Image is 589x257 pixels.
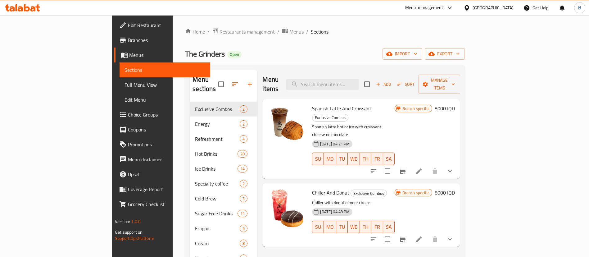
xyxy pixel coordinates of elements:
div: Sugar Free Drinks11 [190,206,257,221]
a: Grocery Checklist [114,197,210,212]
button: WE [348,153,360,165]
span: 20 [238,151,247,157]
span: Cream [195,240,240,247]
span: Sugar Free Drinks [195,210,238,217]
div: items [238,150,247,158]
button: sort-choices [366,164,381,179]
div: Exclusive Combos2 [190,102,257,117]
span: Energy [195,120,240,128]
span: Choice Groups [128,111,205,118]
span: Edit Menu [125,96,205,103]
button: MO [324,221,336,233]
span: [DATE] 04:21 PM [318,141,352,147]
div: Cold Brew3 [190,191,257,206]
span: TU [339,223,345,232]
div: items [240,225,247,232]
div: items [240,120,247,128]
span: Exclusive Combos [195,105,240,113]
span: TH [362,154,369,163]
button: SA [383,153,395,165]
a: Coupons [114,122,210,137]
span: 3 [240,196,247,202]
a: Restaurants management [212,28,275,36]
span: Sections [125,66,205,74]
span: MO [326,223,334,232]
nav: breadcrumb [185,28,465,36]
div: Hot Drinks20 [190,146,257,161]
input: search [286,79,359,90]
button: TH [360,221,371,233]
span: Upsell [128,171,205,178]
span: MO [326,154,334,163]
img: Spanish Latte And Croissant [267,104,307,144]
a: Support.OpsPlatform [115,234,154,242]
span: Grocery Checklist [128,200,205,208]
button: sort-choices [366,232,381,247]
span: Menus [129,51,205,59]
span: TH [362,223,369,232]
span: Full Menu View [125,81,205,89]
span: SA [386,154,392,163]
div: items [240,180,247,187]
span: WE [350,154,357,163]
span: WE [350,223,357,232]
span: Open [227,52,242,57]
button: show more [442,232,457,247]
div: Cream8 [190,236,257,251]
span: export [430,50,460,58]
span: Sort [397,81,415,88]
span: Manage items [424,76,455,92]
div: items [238,165,247,172]
button: Add [374,80,393,89]
span: Menu disclaimer [128,156,205,163]
span: Select section [360,78,374,91]
span: import [387,50,417,58]
button: Branch-specific-item [395,232,410,247]
a: Coverage Report [114,182,210,197]
h6: 8000 IQD [435,188,455,197]
a: Full Menu View [120,77,210,92]
div: items [240,240,247,247]
img: Chiller And Donut [267,188,307,228]
span: Promotions [128,141,205,148]
div: items [240,195,247,202]
span: Sections [311,28,328,35]
span: Frappe [195,225,240,232]
span: Sort items [393,80,419,89]
button: FR [371,221,383,233]
span: Refreshment [195,135,240,143]
span: FR [374,223,380,232]
span: SU [315,223,321,232]
span: N [578,4,581,11]
button: MO [324,153,336,165]
span: [DATE] 04:49 PM [318,209,352,215]
a: Menu disclaimer [114,152,210,167]
button: TH [360,153,371,165]
span: Add [375,81,392,88]
span: 8 [240,241,247,246]
span: Hot Drinks [195,150,238,158]
span: Get support on: [115,228,143,236]
span: Menus [289,28,304,35]
span: 14 [238,166,247,172]
a: Sections [120,62,210,77]
button: Manage items [419,75,460,94]
span: FR [374,154,380,163]
div: Cold Brew [195,195,240,202]
div: Open [227,51,242,58]
button: WE [348,221,360,233]
a: Choice Groups [114,107,210,122]
span: 2 [240,121,247,127]
span: Coverage Report [128,186,205,193]
button: SU [312,221,324,233]
button: SU [312,153,324,165]
span: 4 [240,136,247,142]
li: / [306,28,308,35]
div: items [240,135,247,143]
button: FR [371,153,383,165]
button: delete [428,164,442,179]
